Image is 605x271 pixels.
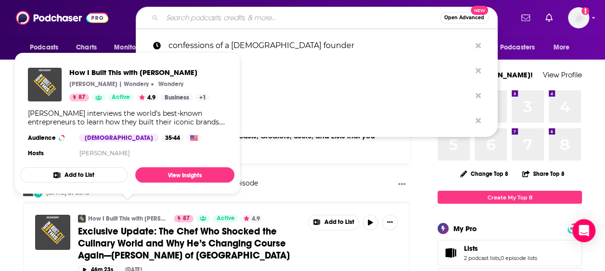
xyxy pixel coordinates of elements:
[136,7,498,29] div: Search podcasts, credits, & more...
[541,10,556,26] a: Show notifications dropdown
[216,214,234,223] span: Active
[168,58,471,83] p: normal gossip
[79,134,159,142] div: [DEMOGRAPHIC_DATA]
[309,215,359,230] button: Show More Button
[547,38,582,57] button: open menu
[501,255,537,261] a: 0 episode lists
[572,219,595,242] div: Open Intercom Messenger
[28,149,44,157] h4: Hosts
[20,167,128,183] button: Add to List
[16,9,108,27] img: Podchaser - Follow, Share and Rate Podcasts
[581,7,589,15] svg: Add a profile image
[158,80,183,88] p: Wondery
[78,93,85,102] span: 87
[394,179,410,191] button: Show More Button
[471,6,488,15] span: New
[568,7,589,28] img: User Profile
[568,7,589,28] button: Show profile menu
[108,94,134,101] a: Active
[28,68,62,101] img: How I Built This with Guy Raz
[30,41,58,54] span: Podcasts
[69,68,210,77] span: How I Built This with [PERSON_NAME]
[28,134,71,142] h3: Audience
[79,149,130,157] a: [PERSON_NAME]
[464,244,537,253] a: Lists
[76,41,97,54] span: Charts
[569,224,580,232] a: PRO
[517,10,534,26] a: Show notifications dropdown
[168,83,471,108] p: hot mess
[35,215,70,250] img: Exclusive Update: The Chef Who Shocked the Culinary World and Why He’s Changing Course Again—Dani...
[28,109,227,126] div: [PERSON_NAME] interviews the world’s best-known entrepreneurs to learn how they built their iconi...
[136,58,498,83] a: normal gossip
[69,80,149,88] p: [PERSON_NAME] | Wondery
[23,38,71,57] button: open menu
[136,108,498,133] a: wellness cafe
[324,219,354,226] span: Add to List
[112,93,130,102] span: Active
[482,38,549,57] button: open menu
[168,33,471,58] p: confessions of a female founder
[156,80,183,88] a: WonderyWondery
[78,225,290,261] span: Exclusive Update: The Chef Who Shocked the Culinary World and Why He’s Changing Course Again—[PER...
[174,215,193,222] a: 87
[440,12,489,24] button: Open AdvancedNew
[136,94,158,101] button: 4.9
[78,225,301,261] a: Exclusive Update: The Chef Who Shocked the Culinary World and Why He’s Changing Course Again—[PER...
[454,168,514,180] button: Change Top 8
[70,38,103,57] a: Charts
[522,164,565,183] button: Share Top 8
[78,215,86,222] img: How I Built This with Guy Raz
[241,215,263,222] button: 4.9
[212,215,238,222] a: Active
[438,191,582,204] a: Create My Top 8
[489,41,535,54] span: For Podcasters
[88,215,167,222] a: How I Built This with [PERSON_NAME]
[444,15,484,20] span: Open Advanced
[107,38,161,57] button: open menu
[161,94,193,101] a: Business
[136,83,498,108] a: hot mess
[168,108,471,133] p: wellness cafe
[438,240,582,266] span: Lists
[69,94,89,101] a: 87
[441,246,460,259] a: Lists
[69,68,210,77] a: How I Built This with Guy Raz
[195,94,210,101] a: +1
[114,41,148,54] span: Monitoring
[464,255,500,261] a: 2 podcast lists
[162,10,440,25] input: Search podcasts, credits, & more...
[464,244,478,253] span: Lists
[161,134,184,142] div: 35-44
[554,41,570,54] span: More
[183,214,190,223] span: 87
[135,167,234,183] a: View Insights
[453,224,477,233] div: My Pro
[136,33,498,58] a: confessions of a [DEMOGRAPHIC_DATA] founder
[382,215,398,230] button: Show More Button
[568,7,589,28] span: Logged in as BerkMarc
[543,70,582,79] a: View Profile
